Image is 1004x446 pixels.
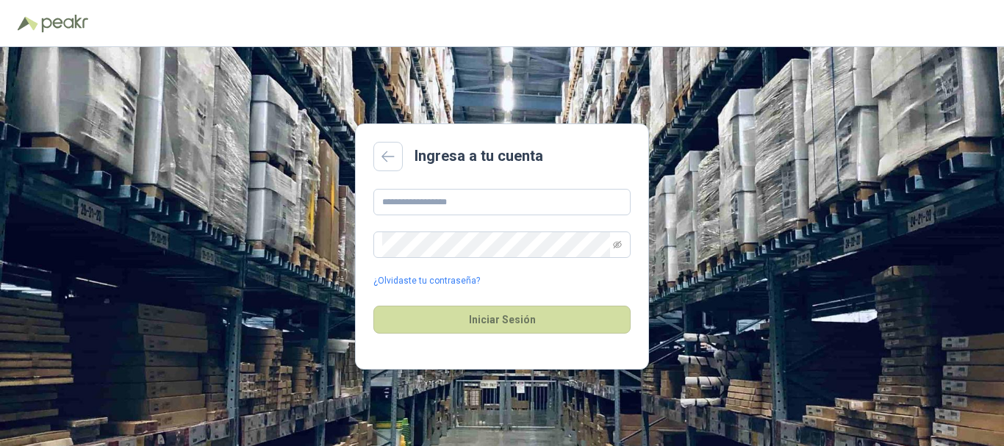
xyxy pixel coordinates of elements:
a: ¿Olvidaste tu contraseña? [373,274,480,288]
span: eye-invisible [613,240,622,249]
button: Iniciar Sesión [373,306,631,334]
h2: Ingresa a tu cuenta [415,145,543,168]
img: Logo [18,16,38,31]
img: Peakr [41,15,88,32]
